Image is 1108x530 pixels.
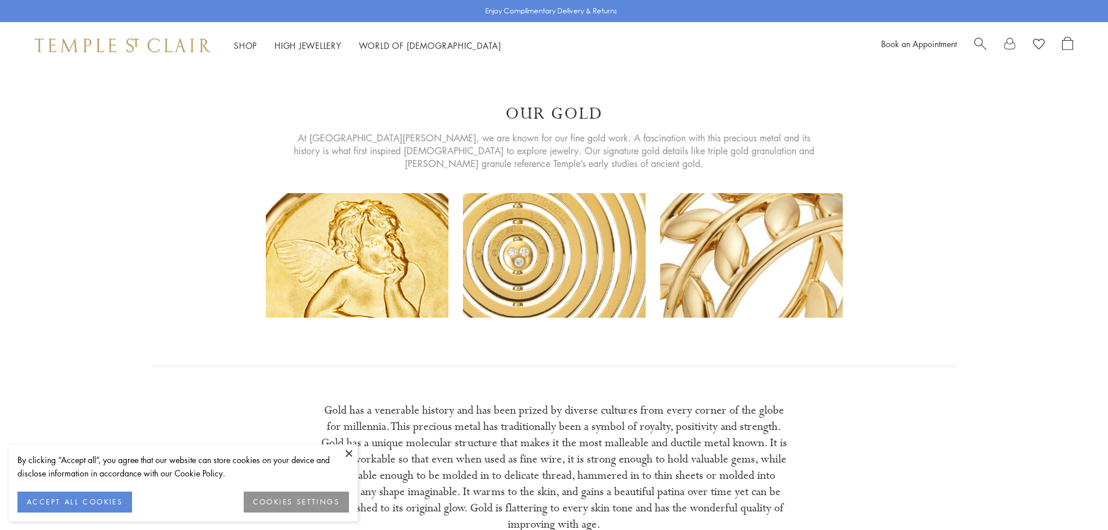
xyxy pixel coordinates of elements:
iframe: Gorgias live chat messenger [1050,475,1096,518]
span: At [GEOGRAPHIC_DATA][PERSON_NAME], we are known for our fine gold work. A fascination with this p... [294,131,814,170]
div: By clicking “Accept all”, you agree that our website can store cookies on your device and disclos... [17,453,349,480]
button: COOKIES SETTINGS [244,492,349,513]
img: our-gold3_900x.png [660,193,843,318]
h1: Our Gold [505,104,603,125]
button: ACCEPT ALL COOKIES [17,492,132,513]
a: Open Shopping Bag [1062,37,1073,54]
img: our-gold1_628x.png [266,193,448,318]
nav: Main navigation [234,38,501,53]
a: Book an Appointment [881,38,957,49]
a: Search [974,37,986,54]
p: Enjoy Complimentary Delivery & Returns [485,5,617,17]
a: World of [DEMOGRAPHIC_DATA]World of [DEMOGRAPHIC_DATA] [359,40,501,51]
a: View Wishlist [1033,37,1045,54]
img: Temple St. Clair [35,38,211,52]
a: High JewelleryHigh Jewellery [275,40,341,51]
a: ShopShop [234,40,257,51]
img: our-gold2_628x.png [463,193,646,318]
